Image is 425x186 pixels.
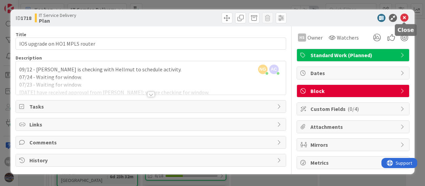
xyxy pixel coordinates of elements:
[16,14,31,22] span: ID
[310,87,397,95] span: Block
[258,65,268,74] span: NG
[310,159,397,167] span: Metrics
[29,102,273,111] span: Tasks
[310,123,397,131] span: Attachments
[16,38,286,50] input: type card name here...
[19,66,282,73] p: 09/12 - [PERSON_NAME] is checking with Hellmut to schedule activity.
[310,69,397,77] span: Dates
[29,156,273,164] span: History
[21,15,31,21] b: 1718
[298,33,306,42] div: HS
[310,105,397,113] span: Custom Fields
[307,33,323,42] span: Owner
[269,65,279,74] span: AC
[337,33,359,42] span: Watchers
[19,73,282,81] p: 07/24 - Waiting for window.
[14,1,31,9] span: Support
[39,13,76,18] span: IT Service Delivery
[39,18,76,23] b: Plan
[398,27,414,33] h5: Close
[310,51,397,59] span: Standard Work (Planned)
[16,31,26,38] label: Title
[29,138,273,146] span: Comments
[29,120,273,129] span: Links
[348,106,359,112] span: ( 0/4 )
[310,141,397,149] span: Mirrors
[16,55,42,61] span: Description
